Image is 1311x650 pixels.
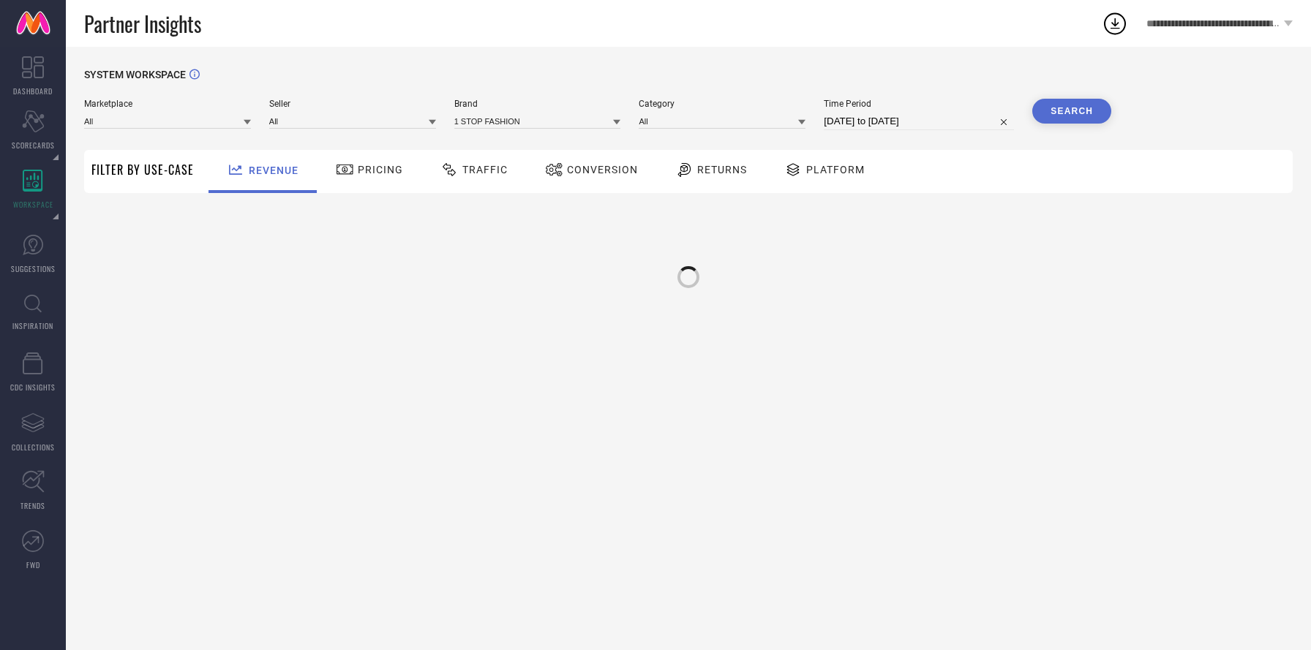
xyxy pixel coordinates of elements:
span: FWD [26,559,40,570]
span: Marketplace [84,99,251,109]
button: Search [1032,99,1111,124]
span: Pricing [358,164,403,175]
span: SUGGESTIONS [11,263,56,274]
span: Returns [697,164,747,175]
span: Filter By Use-Case [91,161,194,178]
span: Category [639,99,805,109]
span: CDC INSIGHTS [10,382,56,393]
span: COLLECTIONS [12,442,55,453]
span: INSPIRATION [12,320,53,331]
div: Open download list [1102,10,1128,37]
span: Seller [269,99,436,109]
span: Traffic [462,164,508,175]
span: WORKSPACE [13,199,53,210]
span: SCORECARDS [12,140,55,151]
span: TRENDS [20,500,45,511]
span: DASHBOARD [13,86,53,97]
span: Revenue [249,165,298,176]
span: Time Period [824,99,1014,109]
span: Partner Insights [84,9,201,39]
span: Platform [806,164,865,175]
span: Brand [454,99,621,109]
input: Select time period [824,113,1014,130]
span: Conversion [567,164,638,175]
span: SYSTEM WORKSPACE [84,69,186,80]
